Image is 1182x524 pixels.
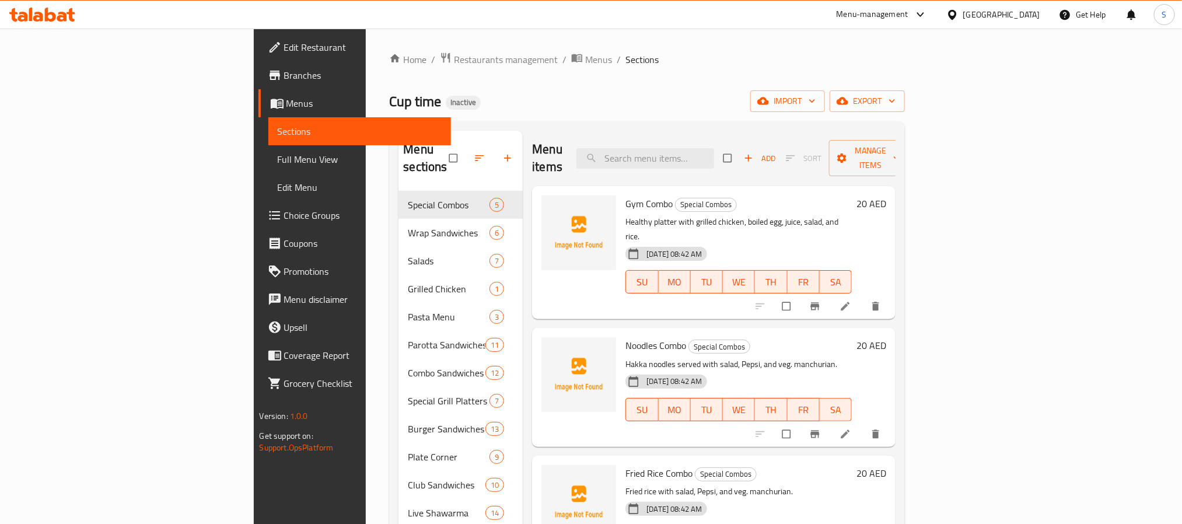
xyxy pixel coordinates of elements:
button: SA [820,270,852,294]
span: 10 [486,480,503,491]
button: FR [788,270,820,294]
span: Live Shawarma [408,506,485,520]
div: items [485,366,504,380]
div: Special Combos [695,467,757,481]
button: MO [659,398,691,421]
div: items [489,282,504,296]
a: Choice Groups [258,201,451,229]
span: Menu disclaimer [284,292,442,306]
span: 1 [490,284,503,295]
div: Parotta Sandwiches [408,338,485,352]
a: Sections [268,117,451,145]
span: Grilled Chicken [408,282,489,296]
span: 5 [490,200,503,211]
span: FR [792,401,815,418]
span: Menus [286,96,442,110]
div: Burger Sandwiches [408,422,485,436]
span: Select section first [778,149,829,167]
h2: Menu items [532,141,562,176]
span: Special Combos [695,467,756,481]
span: SA [824,401,847,418]
div: Grilled Chicken1 [398,275,523,303]
span: 1.0.0 [290,408,308,424]
a: Edit Restaurant [258,33,451,61]
h6: 20 AED [856,195,886,212]
span: Upsell [284,320,442,334]
button: TU [691,398,723,421]
p: Hakka noodles served with salad, Pepsi, and veg. manchurian. [625,357,852,372]
div: Plate Corner9 [398,443,523,471]
a: Edit menu item [840,301,854,312]
span: Salads [408,254,489,268]
span: Branches [284,68,442,82]
span: Coverage Report [284,348,442,362]
button: TU [691,270,723,294]
span: Wrap Sandwiches [408,226,489,240]
div: items [489,254,504,268]
div: Parotta Sandwiches11 [398,331,523,359]
span: [DATE] 08:42 AM [642,376,707,387]
button: Branch-specific-item [802,294,830,319]
div: Menu-management [837,8,908,22]
span: TU [695,401,718,418]
span: Select to update [775,295,800,317]
span: Sections [625,53,659,67]
a: Menus [571,52,612,67]
span: TH [760,401,782,418]
span: Special Grill Platters [408,394,489,408]
div: items [489,450,504,464]
a: Coupons [258,229,451,257]
span: Fried Rice Combo [625,464,693,482]
button: SU [625,398,658,421]
span: [DATE] 08:42 AM [642,504,707,515]
div: Special Grill Platters7 [398,387,523,415]
span: Manage items [838,144,903,173]
span: export [839,94,896,109]
button: export [830,90,905,112]
span: Club Sandwiches [408,478,485,492]
div: Combo Sandwiches12 [398,359,523,387]
span: Pasta Menu [408,310,489,324]
div: Salads7 [398,247,523,275]
span: Add item [741,149,778,167]
div: items [489,310,504,324]
h6: 20 AED [856,465,886,481]
button: Add [741,149,778,167]
span: Select to update [775,423,800,445]
div: items [485,478,504,492]
div: Combo Sandwiches [408,366,485,380]
span: 12 [486,368,503,379]
a: Menus [258,89,451,117]
a: Coverage Report [258,341,451,369]
span: [DATE] 08:42 AM [642,249,707,260]
span: SU [631,401,653,418]
span: SA [824,274,847,291]
span: Coupons [284,236,442,250]
span: Select all sections [442,147,467,169]
span: Restaurants management [454,53,558,67]
p: Healthy platter with grilled chicken, boiled egg, juice, salad, and rice. [625,215,852,244]
span: Plate Corner [408,450,489,464]
div: Special Combos [688,340,750,354]
div: Burger Sandwiches13 [398,415,523,443]
p: Fried rice with salad, Pepsi, and veg. manchurian. [625,484,852,499]
button: import [750,90,825,112]
div: [GEOGRAPHIC_DATA] [963,8,1040,21]
button: Add section [495,145,523,171]
div: items [485,422,504,436]
div: Pasta Menu3 [398,303,523,331]
a: Branches [258,61,451,89]
div: Special Combos [675,198,737,212]
div: Club Sandwiches10 [398,471,523,499]
span: TU [695,274,718,291]
button: delete [863,421,891,447]
span: WE [728,274,750,291]
span: Grocery Checklist [284,376,442,390]
span: MO [663,401,686,418]
button: TH [755,398,787,421]
a: Grocery Checklist [258,369,451,397]
button: SA [820,398,852,421]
